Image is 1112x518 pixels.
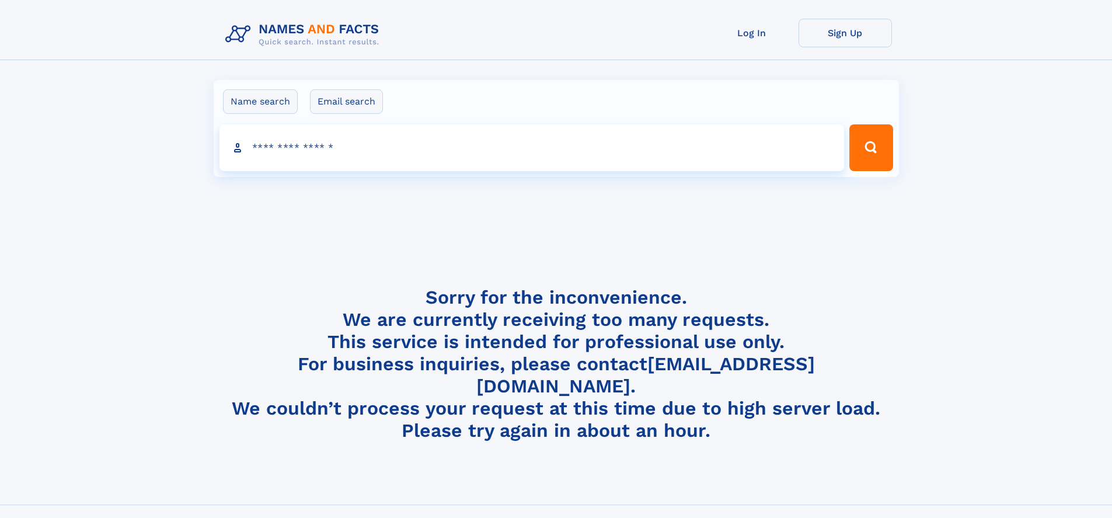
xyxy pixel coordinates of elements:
[849,124,893,171] button: Search Button
[799,19,892,47] a: Sign Up
[476,353,815,397] a: [EMAIL_ADDRESS][DOMAIN_NAME]
[221,286,892,442] h4: Sorry for the inconvenience. We are currently receiving too many requests. This service is intend...
[223,89,298,114] label: Name search
[219,124,845,171] input: search input
[705,19,799,47] a: Log In
[310,89,383,114] label: Email search
[221,19,389,50] img: Logo Names and Facts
